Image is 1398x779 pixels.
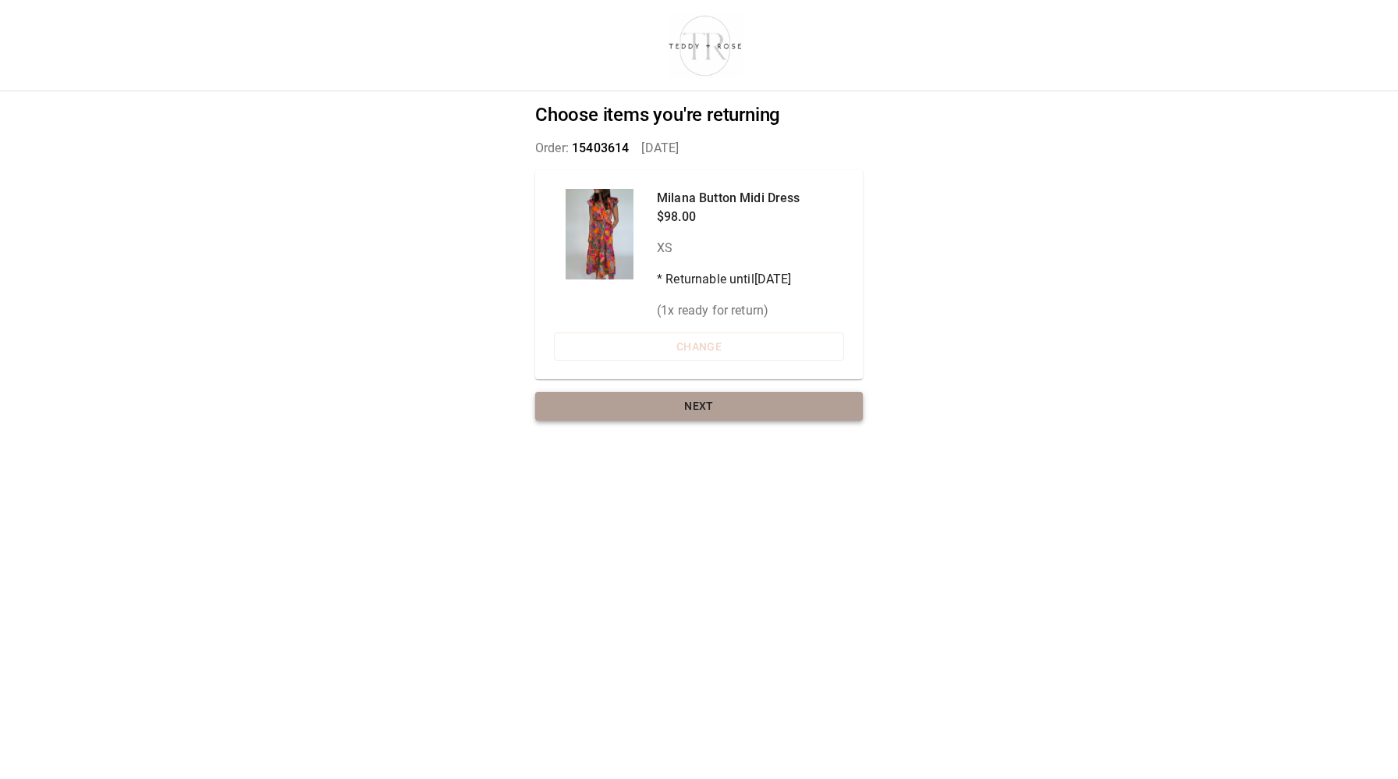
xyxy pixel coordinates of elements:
[657,189,800,208] p: Milana Button Midi Dress
[535,139,863,158] p: Order: [DATE]
[657,270,800,289] p: * Returnable until [DATE]
[535,392,863,421] button: Next
[572,141,629,155] span: 15403614
[657,208,800,226] p: $98.00
[657,239,800,258] p: XS
[535,104,863,126] h2: Choose items you're returning
[657,301,800,320] p: ( 1 x ready for return)
[662,12,750,79] img: shop-teddyrose.myshopify.com-d93983e8-e25b-478f-b32e-9430bef33fdd
[554,333,844,361] button: Change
